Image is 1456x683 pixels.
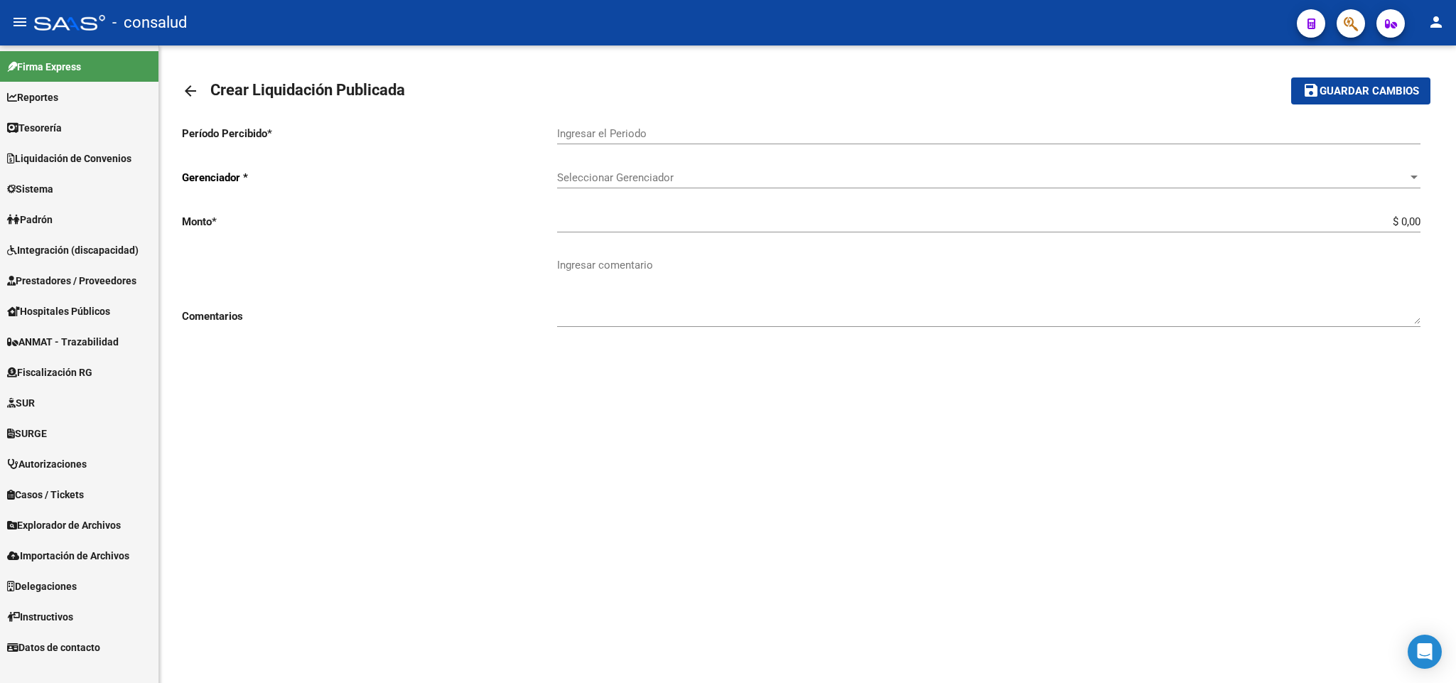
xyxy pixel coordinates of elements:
span: Importación de Archivos [7,548,129,564]
span: Instructivos [7,609,73,625]
p: Monto [182,214,557,230]
span: Hospitales Públicos [7,303,110,319]
p: Período Percibido [182,126,557,141]
mat-icon: person [1428,14,1445,31]
span: Tesorería [7,120,62,136]
span: Datos de contacto [7,640,100,655]
span: Prestadores / Proveedores [7,273,136,289]
span: Crear Liquidación Publicada [210,81,405,99]
span: Guardar cambios [1320,85,1419,98]
span: SURGE [7,426,47,441]
span: Autorizaciones [7,456,87,472]
button: Guardar cambios [1291,77,1430,104]
mat-icon: menu [11,14,28,31]
span: Reportes [7,90,58,105]
p: Comentarios [182,308,557,324]
span: Padrón [7,212,53,227]
span: Seleccionar Gerenciador [557,171,1408,184]
span: Liquidación de Convenios [7,151,131,166]
mat-icon: save [1303,82,1320,99]
span: Explorador de Archivos [7,517,121,533]
span: Firma Express [7,59,81,75]
mat-icon: arrow_back [182,82,199,100]
span: Integración (discapacidad) [7,242,139,258]
div: Open Intercom Messenger [1408,635,1442,669]
p: Gerenciador * [182,170,557,185]
span: Sistema [7,181,53,197]
span: - consalud [112,7,187,38]
span: Delegaciones [7,579,77,594]
span: SUR [7,395,35,411]
span: Casos / Tickets [7,487,84,502]
span: Fiscalización RG [7,365,92,380]
span: ANMAT - Trazabilidad [7,334,119,350]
